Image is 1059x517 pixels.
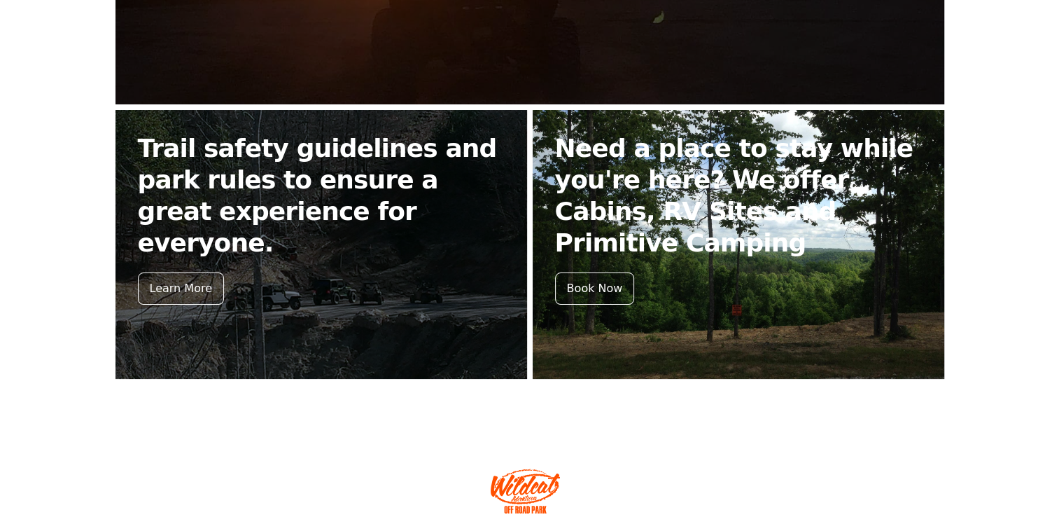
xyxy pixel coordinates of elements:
[138,132,505,258] h2: Trail safety guidelines and park rules to ensure a great experience for everyone.
[115,110,527,379] a: Trail safety guidelines and park rules to ensure a great experience for everyone. Learn More
[533,110,944,379] a: Need a place to stay while you're here? We offer Cabins, RV Sites and Primitive Camping Book Now
[491,469,561,513] img: Wildcat Offroad park
[555,132,922,258] h2: Need a place to stay while you're here? We offer Cabins, RV Sites and Primitive Camping
[555,273,635,305] div: Book Now
[138,273,224,305] div: Learn More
